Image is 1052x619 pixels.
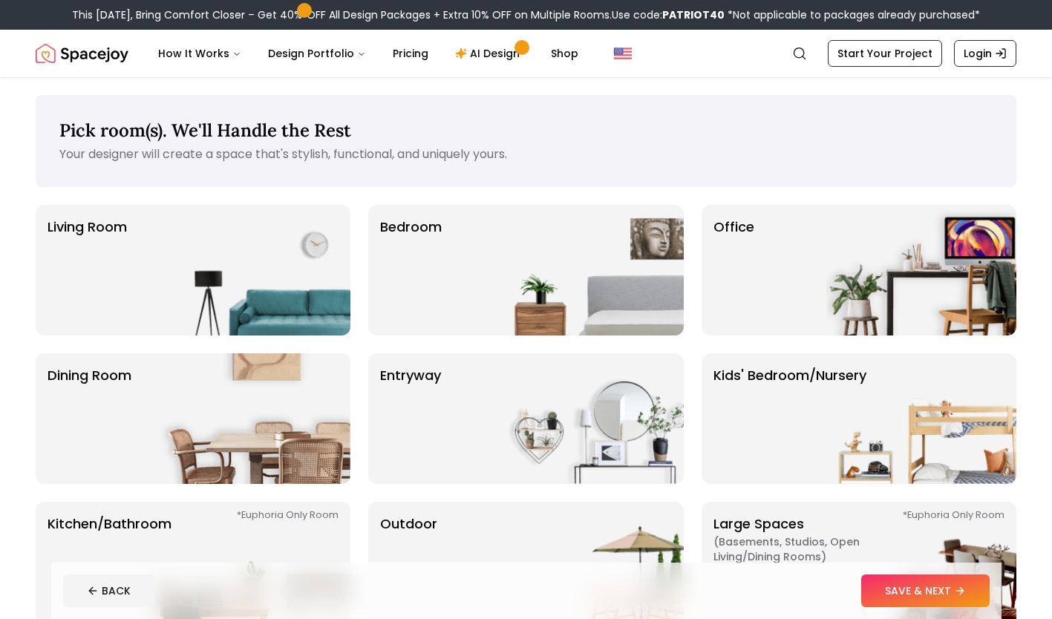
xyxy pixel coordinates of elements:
[36,39,128,68] img: Spacejoy Logo
[381,39,440,68] a: Pricing
[256,39,378,68] button: Design Portfolio
[494,205,684,335] img: Bedroom
[539,39,590,68] a: Shop
[713,217,754,324] p: Office
[954,40,1016,67] a: Login
[146,39,590,68] nav: Main
[160,353,350,484] img: Dining Room
[146,39,253,68] button: How It Works
[826,353,1016,484] img: Kids' Bedroom/Nursery
[614,45,632,62] img: United States
[861,574,990,607] button: SAVE & NEXT
[48,365,131,472] p: Dining Room
[828,40,942,67] a: Start Your Project
[72,7,980,22] div: This [DATE], Bring Comfort Closer – Get 40% OFF All Design Packages + Extra 10% OFF on Multiple R...
[380,365,441,472] p: entryway
[826,205,1016,335] img: Office
[612,7,725,22] span: Use code:
[380,217,442,324] p: Bedroom
[59,119,351,142] span: Pick room(s). We'll Handle the Rest
[713,534,899,564] span: ( Basements, Studios, Open living/dining rooms )
[63,574,154,607] button: BACK
[713,365,866,472] p: Kids' Bedroom/Nursery
[494,353,684,484] img: entryway
[443,39,536,68] a: AI Design
[725,7,980,22] span: *Not applicable to packages already purchased*
[160,205,350,335] img: Living Room
[48,217,127,324] p: Living Room
[662,7,725,22] b: PATRIOT40
[36,30,1016,77] nav: Global
[59,145,993,163] p: Your designer will create a space that's stylish, functional, and uniquely yours.
[36,39,128,68] a: Spacejoy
